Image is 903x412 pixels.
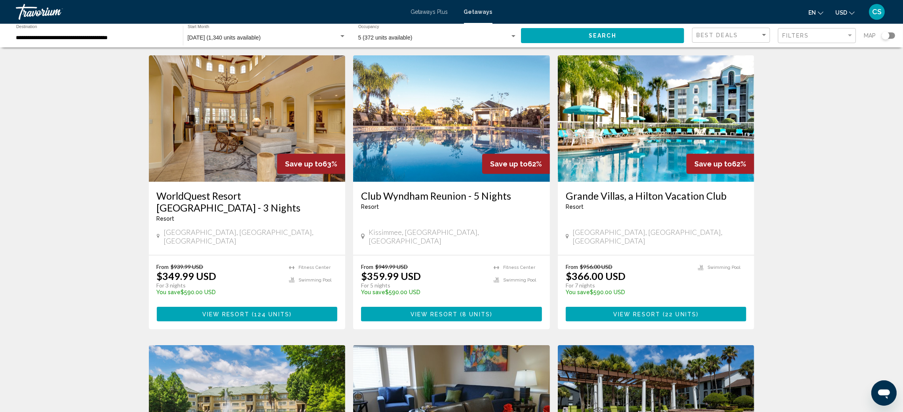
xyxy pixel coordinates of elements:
[361,307,542,321] button: View Resort(8 units)
[411,311,458,318] span: View Resort
[171,263,203,270] span: $939.99 USD
[369,228,542,245] span: Kissimmee, [GEOGRAPHIC_DATA], [GEOGRAPHIC_DATA]
[707,265,740,270] span: Swimming Pool
[566,282,690,289] p: For 7 nights
[696,32,768,39] mat-select: Sort by
[872,8,882,16] span: CS
[361,289,486,295] p: $590.00 USD
[464,9,492,15] a: Getaways
[778,28,856,44] button: Filter
[163,228,337,245] span: [GEOGRAPHIC_DATA], [GEOGRAPHIC_DATA], [GEOGRAPHIC_DATA]
[361,190,542,202] a: Club Wyndham Reunion - 5 Nights
[835,7,855,18] button: Change currency
[558,55,755,182] img: 3996O02X.jpg
[361,282,486,289] p: For 5 nights
[157,289,181,295] span: You save
[188,34,261,41] span: [DATE] (1,340 units available)
[660,311,699,318] span: ( )
[361,263,373,270] span: From
[458,311,492,318] span: ( )
[808,9,816,16] span: en
[157,215,175,222] span: Resort
[298,278,331,283] span: Swimming Pool
[157,289,281,295] p: $590.00 USD
[566,263,578,270] span: From
[157,263,169,270] span: From
[249,311,292,318] span: ( )
[686,154,754,174] div: 62%
[157,190,338,214] a: WorldQuest Resort [GEOGRAPHIC_DATA] - 3 Nights
[358,34,413,41] span: 5 (372 units available)
[521,28,684,43] button: Search
[490,160,528,168] span: Save up to
[157,307,338,321] button: View Resort(124 units)
[573,228,747,245] span: [GEOGRAPHIC_DATA], [GEOGRAPHIC_DATA], [GEOGRAPHIC_DATA]
[566,289,690,295] p: $590.00 USD
[808,7,823,18] button: Change language
[149,55,346,182] img: RU87I01X.jpg
[503,278,536,283] span: Swimming Pool
[353,55,550,182] img: C409O01X.jpg
[566,289,590,295] span: You save
[871,380,897,406] iframe: Button to launch messaging window
[285,160,323,168] span: Save up to
[482,154,550,174] div: 62%
[580,263,612,270] span: $956.00 USD
[694,160,732,168] span: Save up to
[503,265,535,270] span: Fitness Center
[864,30,876,41] span: Map
[202,311,249,318] span: View Resort
[566,270,625,282] p: $366.00 USD
[277,154,345,174] div: 63%
[361,270,421,282] p: $359.99 USD
[613,311,660,318] span: View Resort
[566,204,584,210] span: Resort
[361,289,385,295] span: You save
[782,32,809,39] span: Filters
[589,33,616,39] span: Search
[835,9,847,16] span: USD
[665,311,696,318] span: 22 units
[157,282,281,289] p: For 3 nights
[157,270,217,282] p: $349.99 USD
[375,263,408,270] span: $949.99 USD
[566,307,747,321] button: View Resort(22 units)
[16,4,403,20] a: Travorium
[566,190,747,202] a: Grande Villas, a Hilton Vacation Club
[361,204,379,210] span: Resort
[462,311,490,318] span: 8 units
[254,311,289,318] span: 124 units
[867,4,887,20] button: User Menu
[411,9,448,15] a: Getaways Plus
[298,265,331,270] span: Fitness Center
[696,32,738,38] span: Best Deals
